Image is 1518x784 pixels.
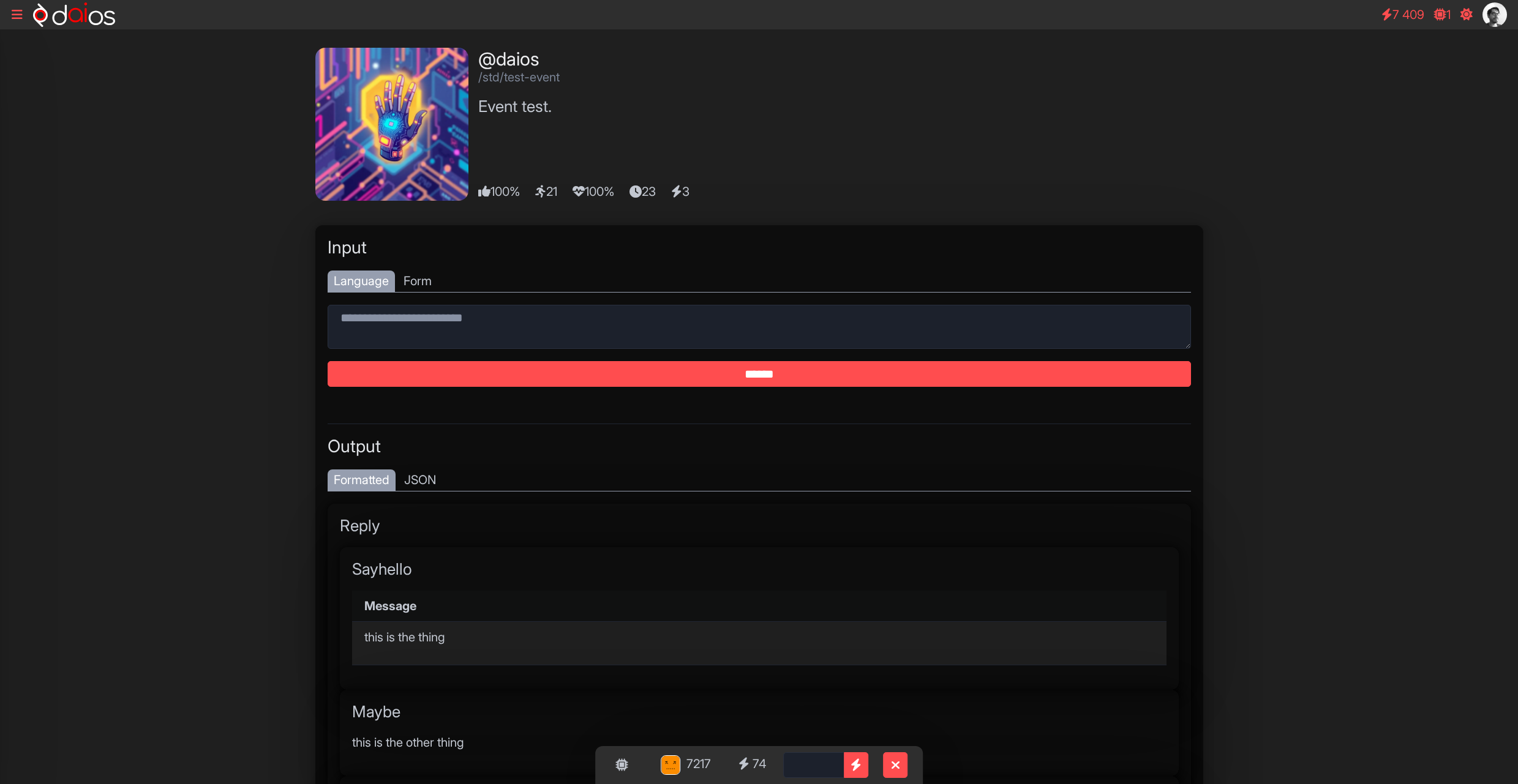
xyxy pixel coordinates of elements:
[629,182,668,201] span: 23
[364,599,416,613] strong: Message
[352,702,1167,721] h3: Maybe
[1428,2,1457,27] a: 1
[671,182,702,201] span: 3
[573,182,626,201] span: 100%
[397,271,438,292] div: Form
[33,2,115,27] img: logo-neg-h.svg
[352,733,1167,752] p: this is the other thing
[535,182,569,201] span: 21
[340,516,1179,535] h3: Reply
[1392,7,1424,22] span: 7 409
[1482,2,1507,27] img: citations
[478,182,532,201] span: 100%
[1375,2,1430,27] a: 7 409
[478,97,702,116] h3: Event test.
[1446,7,1451,22] span: 1
[328,436,1191,457] h2: Output
[328,237,1191,258] h2: Input
[315,48,468,201] img: standard-tool.webp
[478,70,702,84] h2: /std/test-event
[352,559,1167,578] h3: Sayhello
[364,628,1154,646] p: this is the thing
[328,469,396,491] div: Formatted
[328,271,395,292] div: Language
[398,469,442,491] div: JSON
[478,48,702,70] h1: @daios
